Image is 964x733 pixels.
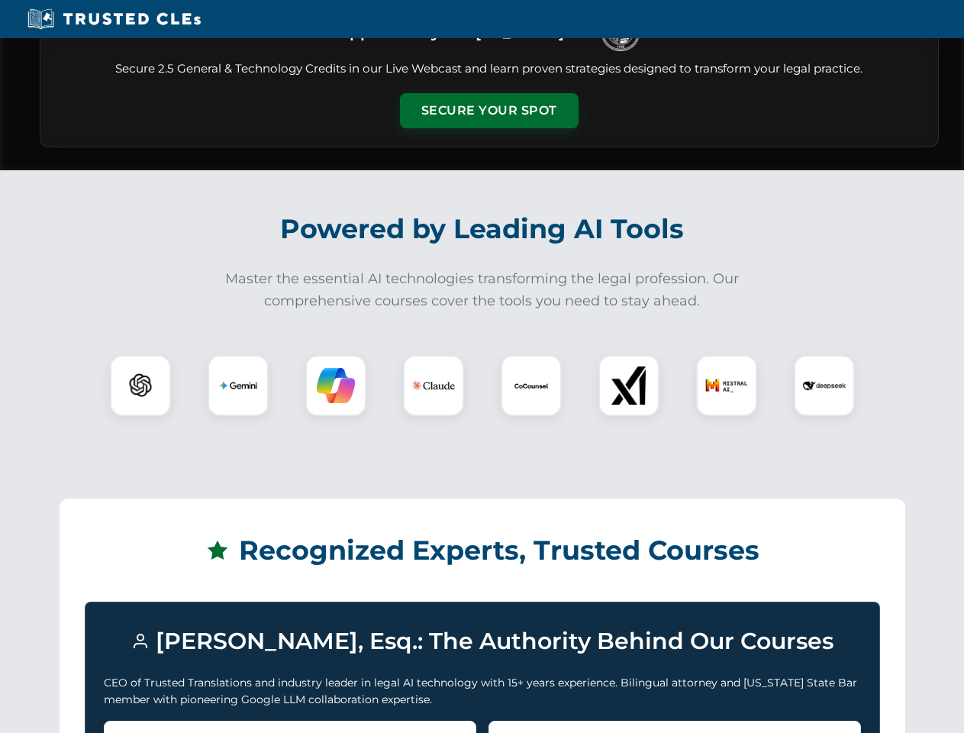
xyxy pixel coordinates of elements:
[803,364,846,407] img: DeepSeek Logo
[598,355,659,416] div: xAI
[110,355,171,416] div: ChatGPT
[215,268,750,312] p: Master the essential AI technologies transforming the legal profession. Our comprehensive courses...
[400,93,579,128] button: Secure Your Spot
[512,366,550,405] img: CoCounsel Logo
[705,364,748,407] img: Mistral AI Logo
[696,355,757,416] div: Mistral AI
[794,355,855,416] div: DeepSeek
[317,366,355,405] img: Copilot Logo
[305,355,366,416] div: Copilot
[610,366,648,405] img: xAI Logo
[501,355,562,416] div: CoCounsel
[219,366,257,405] img: Gemini Logo
[118,363,163,408] img: ChatGPT Logo
[104,621,861,662] h3: [PERSON_NAME], Esq.: The Authority Behind Our Courses
[85,524,880,577] h2: Recognized Experts, Trusted Courses
[403,355,464,416] div: Claude
[23,8,205,31] img: Trusted CLEs
[412,364,455,407] img: Claude Logo
[59,60,920,78] p: Secure 2.5 General & Technology Credits in our Live Webcast and learn proven strategies designed ...
[208,355,269,416] div: Gemini
[104,674,861,709] p: CEO of Trusted Translations and industry leader in legal AI technology with 15+ years experience....
[60,202,905,256] h2: Powered by Leading AI Tools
